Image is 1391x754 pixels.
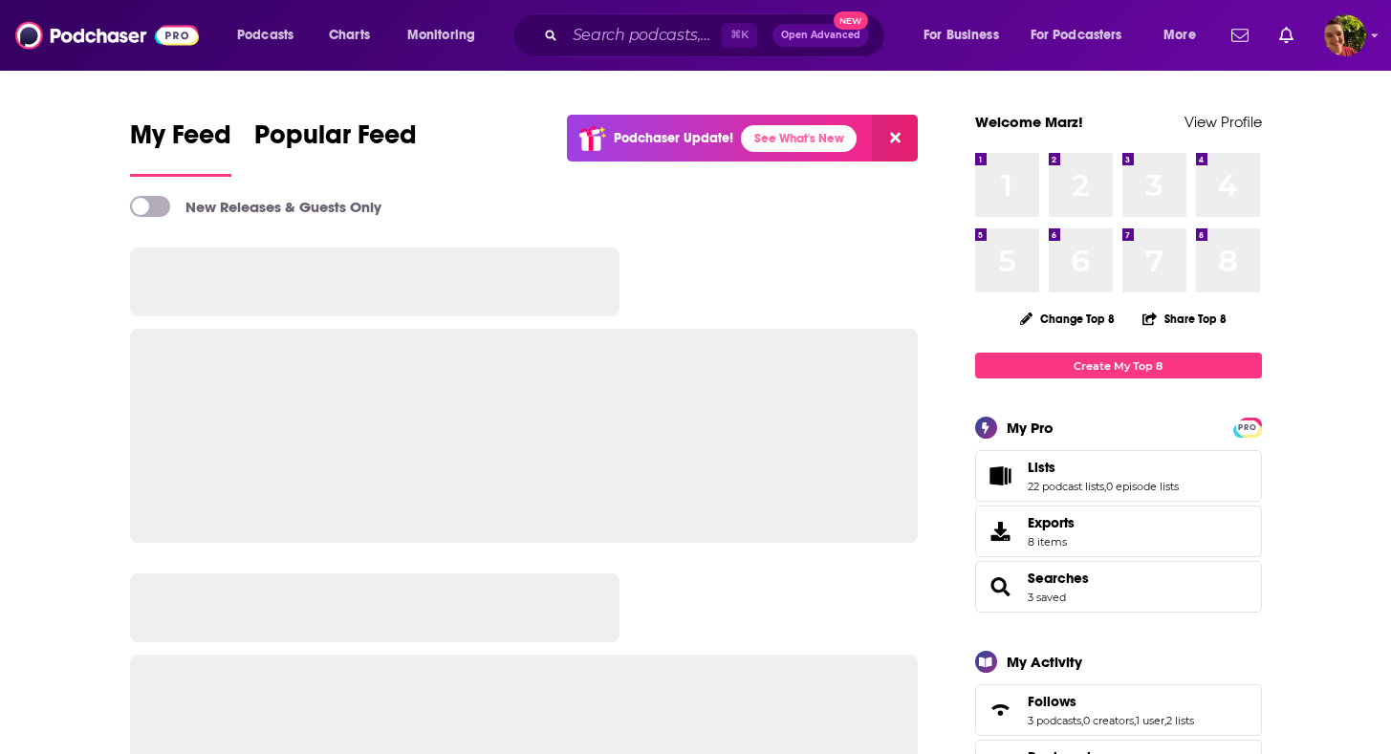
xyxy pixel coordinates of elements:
a: Show notifications dropdown [1271,19,1301,52]
span: Open Advanced [781,31,860,40]
input: Search podcasts, credits, & more... [565,20,722,51]
a: Welcome Marz! [975,113,1083,131]
button: open menu [1018,20,1150,51]
div: My Pro [1007,419,1054,437]
span: , [1164,714,1166,727]
span: ⌘ K [722,23,757,48]
span: Searches [975,561,1262,613]
img: Podchaser - Follow, Share and Rate Podcasts [15,17,199,54]
button: open menu [1150,20,1220,51]
a: New Releases & Guests Only [130,196,381,217]
button: Open AdvancedNew [772,24,869,47]
span: 8 items [1028,535,1075,549]
span: For Podcasters [1031,22,1122,49]
img: User Profile [1324,14,1366,56]
a: Show notifications dropdown [1224,19,1256,52]
a: 0 episode lists [1106,480,1179,493]
a: Charts [316,20,381,51]
span: Follows [975,684,1262,736]
a: Lists [982,463,1020,489]
button: open menu [394,20,500,51]
a: Popular Feed [254,118,417,177]
span: PRO [1236,420,1259,435]
a: Follows [982,697,1020,723]
span: Popular Feed [254,118,417,162]
span: My Feed [130,118,231,162]
a: View Profile [1185,113,1262,131]
span: Lists [1028,459,1055,476]
span: New [834,11,868,30]
a: My Feed [130,118,231,177]
a: Create My Top 8 [975,353,1262,378]
div: My Activity [1007,653,1082,671]
a: 0 creators [1083,714,1134,727]
span: Follows [1028,693,1076,710]
p: Podchaser Update! [614,130,733,146]
a: Exports [975,506,1262,557]
span: Exports [1028,514,1075,531]
button: open menu [224,20,318,51]
a: 3 podcasts [1028,714,1081,727]
a: Lists [1028,459,1179,476]
a: 22 podcast lists [1028,480,1104,493]
div: Search podcasts, credits, & more... [531,13,903,57]
a: Searches [982,573,1020,600]
span: Podcasts [237,22,293,49]
a: Follows [1028,693,1194,710]
span: , [1081,714,1083,727]
span: , [1134,714,1136,727]
span: More [1163,22,1196,49]
span: For Business [924,22,999,49]
a: Searches [1028,570,1089,587]
span: Charts [329,22,370,49]
span: Logged in as Marz [1324,14,1366,56]
button: Share Top 8 [1141,300,1228,337]
button: open menu [910,20,1023,51]
a: PRO [1236,420,1259,434]
a: See What's New [741,125,857,152]
span: Monitoring [407,22,475,49]
a: 2 lists [1166,714,1194,727]
button: Show profile menu [1324,14,1366,56]
button: Change Top 8 [1009,307,1127,331]
span: , [1104,480,1106,493]
span: Exports [982,518,1020,545]
span: Lists [975,450,1262,502]
a: 3 saved [1028,591,1066,604]
a: 1 user [1136,714,1164,727]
